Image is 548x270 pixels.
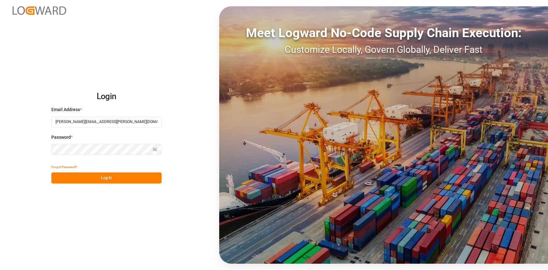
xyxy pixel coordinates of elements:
h2: Login [51,87,162,107]
span: Email Address [51,106,80,113]
div: Customize Locally, Govern Globally, Deliver Fast [219,42,548,57]
div: Meet Logward No-Code Supply Chain Execution: [219,24,548,42]
button: Forgot Password? [51,161,77,172]
img: Logward_new_orange.png [13,6,66,15]
input: Enter your email [51,116,162,127]
span: Password [51,134,71,141]
button: Log In [51,172,162,183]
